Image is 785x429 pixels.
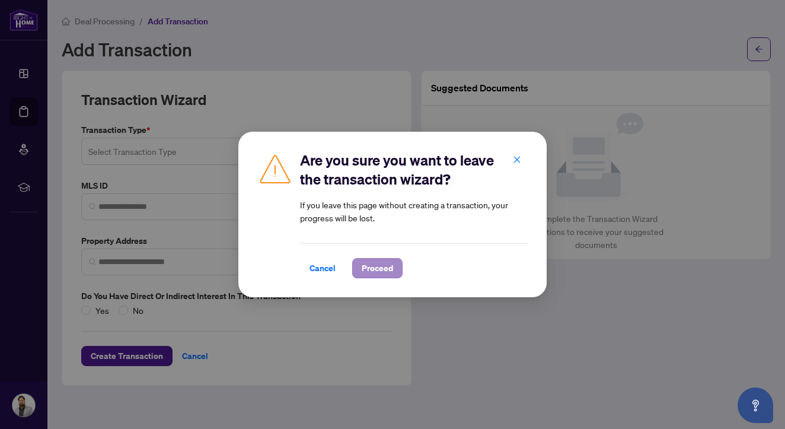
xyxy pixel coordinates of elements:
button: Proceed [352,258,403,278]
button: Open asap [738,387,773,423]
span: Cancel [309,259,336,278]
button: Cancel [300,258,345,278]
h2: Are you sure you want to leave the transaction wizard? [300,151,528,189]
span: close [513,155,521,164]
span: Proceed [362,259,393,278]
article: If you leave this page without creating a transaction, your progress will be lost. [300,198,528,224]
